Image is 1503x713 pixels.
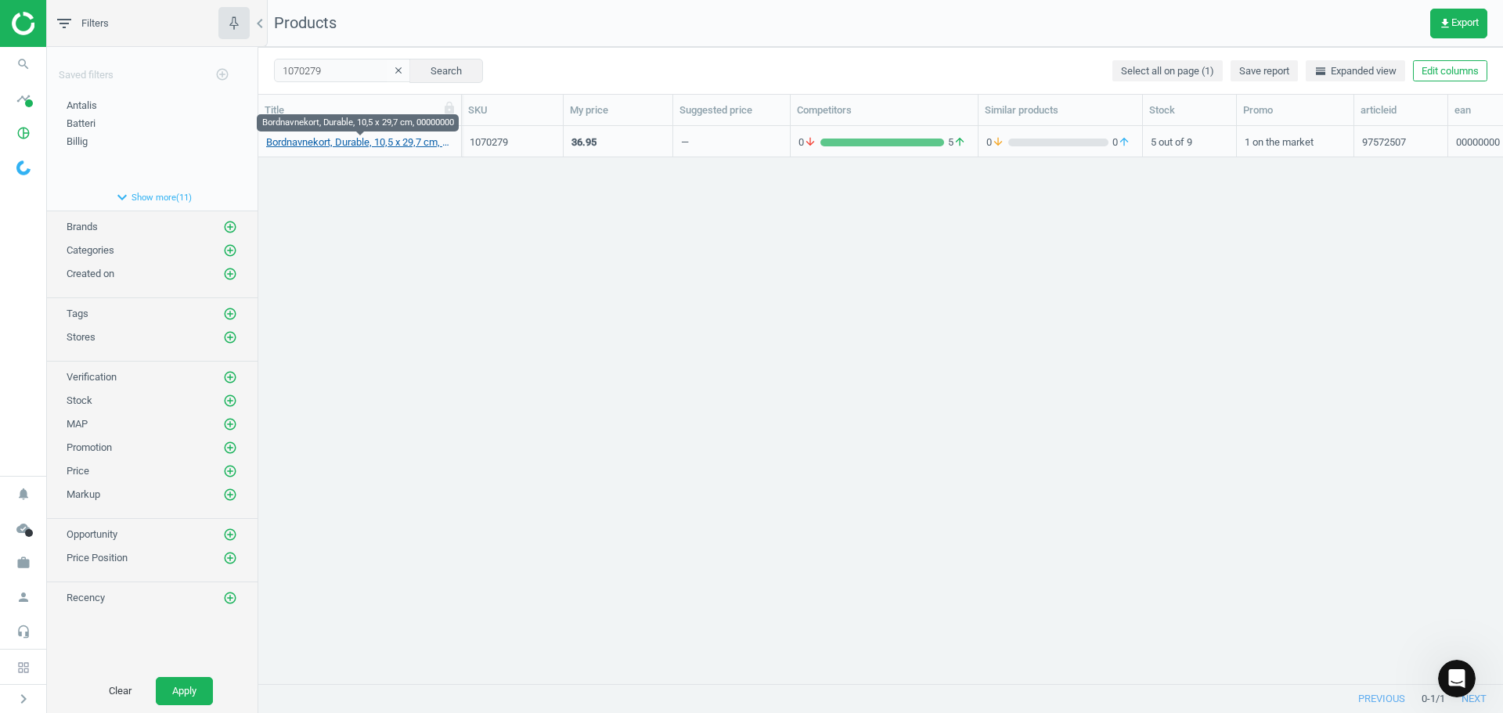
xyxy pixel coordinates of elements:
[1231,60,1298,82] button: Save report
[223,417,237,431] i: add_circle_outline
[257,114,459,131] div: Bordnavnekort, Durable, 10,5 x 29,7 cm, 00000000
[67,394,92,406] span: Stock
[207,59,238,91] button: add_circle_outline
[1342,685,1422,713] button: previous
[1314,65,1327,77] i: horizontal_split
[223,591,237,605] i: add_circle_outline
[47,47,258,91] div: Saved filters
[1436,692,1445,706] span: / 1
[571,135,597,149] div: 36.95
[250,14,269,33] i: chevron_left
[570,103,666,117] div: My price
[222,266,238,282] button: add_circle_outline
[67,418,88,430] span: MAP
[222,416,238,432] button: add_circle_outline
[1361,103,1441,117] div: articleid
[67,488,100,500] span: Markup
[9,513,38,543] i: cloud_done
[1439,17,1451,30] i: get_app
[1456,135,1500,155] div: 00000000
[222,329,238,345] button: add_circle_outline
[223,528,237,542] i: add_circle_outline
[222,306,238,322] button: add_circle_outline
[223,267,237,281] i: add_circle_outline
[798,135,820,149] span: 0
[1430,9,1487,38] button: get_appExport
[67,221,98,232] span: Brands
[797,103,971,117] div: Competitors
[223,394,237,408] i: add_circle_outline
[1422,692,1436,706] span: 0 - 1
[222,393,238,409] button: add_circle_outline
[222,243,238,258] button: add_circle_outline
[1245,128,1346,155] div: 1 on the market
[12,12,123,35] img: ajHJNr6hYgQAAAAASUVORK5CYII=
[1151,128,1228,155] div: 5 out of 9
[223,488,237,502] i: add_circle_outline
[223,243,237,257] i: add_circle_outline
[92,677,148,705] button: Clear
[992,135,1004,149] i: arrow_downward
[1439,17,1479,30] span: Export
[265,103,455,117] div: Title
[679,103,784,117] div: Suggested price
[468,103,557,117] div: SKU
[67,371,117,383] span: Verification
[55,14,74,33] i: filter_list
[274,13,337,32] span: Products
[9,582,38,612] i: person
[67,117,96,129] span: Batteri
[113,188,132,207] i: expand_more
[1121,64,1214,78] span: Select all on page (1)
[81,16,109,31] span: Filters
[266,135,453,149] a: Bordnavnekort, Durable, 10,5 x 29,7 cm, 00000000
[393,65,404,76] i: clear
[223,307,237,321] i: add_circle_outline
[156,677,213,705] button: Apply
[1112,60,1223,82] button: Select all on page (1)
[67,244,114,256] span: Categories
[409,59,483,82] button: Search
[1362,135,1406,155] div: 97572507
[387,60,410,82] button: clear
[67,465,89,477] span: Price
[222,369,238,385] button: add_circle_outline
[16,160,31,175] img: wGWNvw8QSZomAAAAABJRU5ErkJggg==
[215,67,229,81] i: add_circle_outline
[223,330,237,344] i: add_circle_outline
[1108,135,1134,149] span: 0
[470,135,555,149] div: 1070279
[1413,60,1487,82] button: Edit columns
[1445,685,1503,713] button: next
[222,463,238,479] button: add_circle_outline
[222,527,238,542] button: add_circle_outline
[67,552,128,564] span: Price Position
[222,219,238,235] button: add_circle_outline
[222,550,238,566] button: add_circle_outline
[953,135,966,149] i: arrow_upward
[9,548,38,578] i: work
[67,441,112,453] span: Promotion
[944,135,970,149] span: 5
[1243,103,1347,117] div: Promo
[67,331,96,343] span: Stores
[222,487,238,502] button: add_circle_outline
[1438,660,1476,697] iframe: Intercom live chat
[1306,60,1405,82] button: horizontal_splitExpanded view
[986,135,1008,149] span: 0
[223,441,237,455] i: add_circle_outline
[223,551,237,565] i: add_circle_outline
[9,617,38,646] i: headset_mic
[223,370,237,384] i: add_circle_outline
[67,99,97,111] span: Antalis
[1314,64,1397,78] span: Expanded view
[804,135,816,149] i: arrow_downward
[274,59,411,82] input: SKU/Title search
[9,49,38,79] i: search
[222,590,238,606] button: add_circle_outline
[67,528,117,540] span: Opportunity
[14,690,33,708] i: chevron_right
[9,118,38,148] i: pie_chart_outlined
[1239,64,1289,78] span: Save report
[47,184,258,211] button: expand_moreShow more(11)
